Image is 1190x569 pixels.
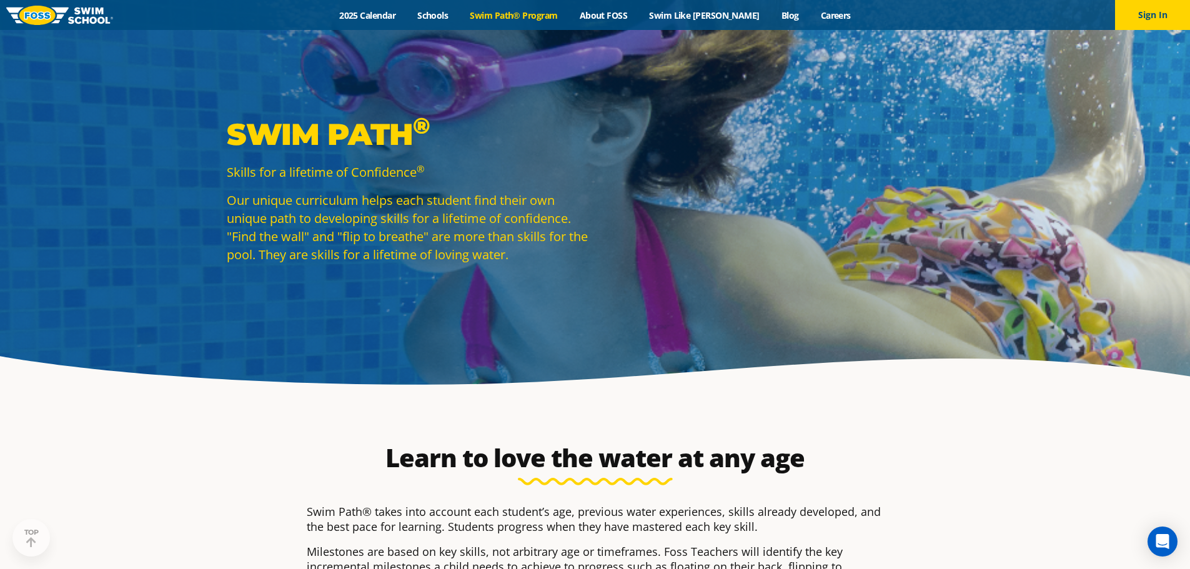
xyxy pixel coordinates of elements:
a: Careers [810,9,861,21]
p: Skills for a lifetime of Confidence [227,163,589,181]
h2: Learn to love the water at any age [300,443,890,473]
p: Swim Path [227,116,589,153]
p: Our unique curriculum helps each student find their own unique path to developing skills for a li... [227,191,589,264]
a: Blog [770,9,810,21]
a: Swim Path® Program [459,9,568,21]
div: Open Intercom Messenger [1148,527,1178,557]
sup: ® [413,112,430,139]
div: TOP [24,528,39,548]
p: Swim Path® takes into account each student’s age, previous water experiences, skills already deve... [307,504,884,534]
a: Swim Like [PERSON_NAME] [638,9,771,21]
img: FOSS Swim School Logo [6,6,113,25]
sup: ® [417,162,424,175]
a: 2025 Calendar [329,9,407,21]
a: About FOSS [568,9,638,21]
a: Schools [407,9,459,21]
